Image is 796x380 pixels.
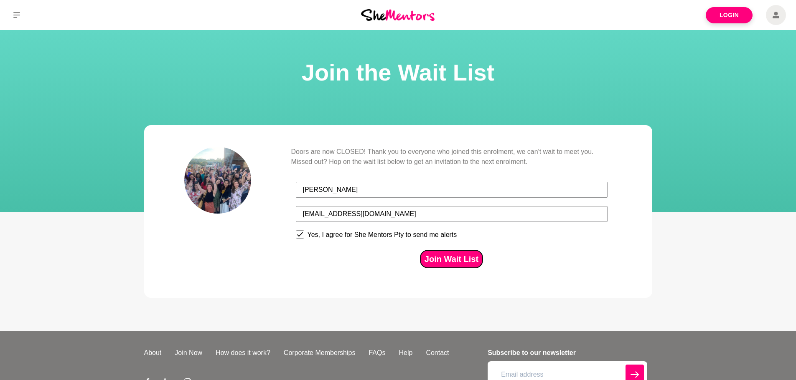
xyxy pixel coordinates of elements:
[706,7,753,23] a: Login
[137,348,168,358] a: About
[308,231,457,239] div: Yes, I agree for She Mentors Pty to send me alerts
[420,250,483,268] button: Join Wait List
[362,348,392,358] a: FAQs
[419,348,455,358] a: Contact
[296,182,608,198] input: First Name
[296,206,608,222] input: Email
[10,57,786,88] h1: Join the Wait List
[291,147,612,167] p: Doors are now CLOSED! Thank you to everyone who joined this enrolment, we can't wait to meet you....
[209,348,277,358] a: How does it work?
[361,9,435,20] img: She Mentors Logo
[168,348,209,358] a: Join Now
[488,348,647,358] h4: Subscribe to our newsletter
[277,348,362,358] a: Corporate Memberships
[392,348,419,358] a: Help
